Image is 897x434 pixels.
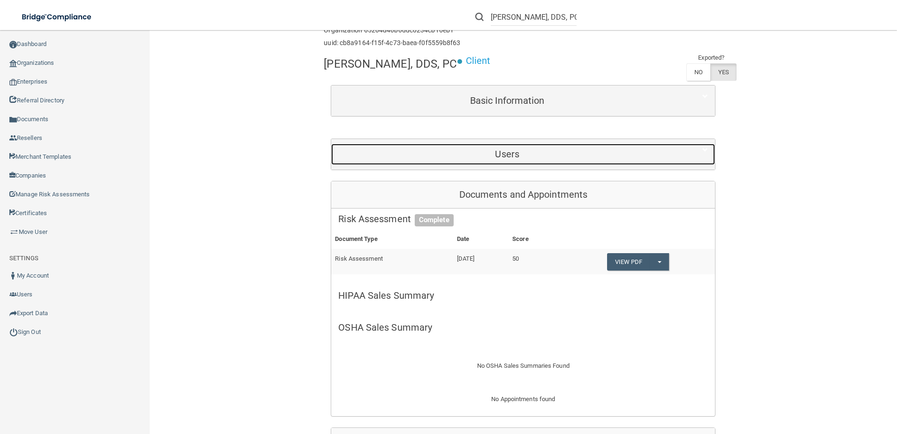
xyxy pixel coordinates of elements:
[331,394,715,416] div: No Appointments found
[324,58,457,70] h4: [PERSON_NAME], DDS, PC
[453,230,509,249] th: Date
[338,322,708,333] h5: OSHA Sales Summary
[453,249,509,274] td: [DATE]
[9,272,17,279] img: ic_user_dark.df1a06c3.png
[338,90,708,111] a: Basic Information
[338,144,708,165] a: Users
[9,253,38,264] label: SETTINGS
[491,8,577,26] input: Search
[9,291,17,298] img: icon-users.e205127d.png
[324,39,460,46] h6: uuid: cb8a9164-f15f-4c73-baea-f0f5559b8f63
[338,95,676,106] h5: Basic Information
[710,63,737,81] label: YES
[331,230,453,249] th: Document Type
[9,41,17,48] img: ic_dashboard_dark.d01f4a41.png
[686,63,710,81] label: NO
[331,181,715,209] div: Documents and Appointments
[9,134,17,142] img: ic_reseller.de258add.png
[509,230,561,249] th: Score
[415,214,454,226] span: Complete
[9,79,17,85] img: enterprise.0d942306.png
[338,214,708,224] h5: Risk Assessment
[9,227,19,237] img: briefcase.64adab9b.png
[331,349,715,383] div: No OSHA Sales Summaries Found
[607,253,650,271] a: View PDF
[9,60,17,67] img: organization-icon.f8decf85.png
[475,13,484,21] img: ic-search.3b580494.png
[338,290,708,301] h5: HIPAA Sales Summary
[9,116,17,124] img: icon-documents.8dae5593.png
[686,52,737,63] td: Exported?
[9,310,17,317] img: icon-export.b9366987.png
[331,249,453,274] td: Risk Assessment
[509,249,561,274] td: 50
[14,8,100,27] img: bridge_compliance_login_screen.278c3ca4.svg
[338,149,676,159] h5: Users
[466,52,491,70] p: Client
[9,328,18,336] img: ic_power_dark.7ecde6b1.png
